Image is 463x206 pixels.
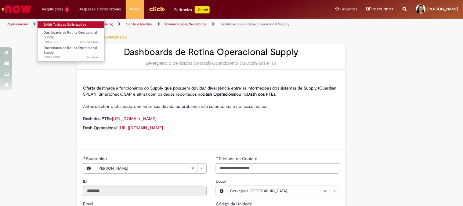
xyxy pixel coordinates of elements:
[188,164,197,173] abbr: Limpar campo Favorecido
[38,45,105,58] a: Aberto R13563853 : Dashboards de Rotina Operacional Supply
[37,18,105,62] ul: Requisições
[44,55,99,60] span: R13563853
[5,19,304,30] ul: Trilhas de página
[79,6,121,12] span: Despesas Corporativas
[80,40,99,44] time: 28/09/2025 07:19:32
[126,22,152,27] a: Gente e Gestão
[44,46,97,55] span: Dashboards de Rotina Operacional Supply
[175,6,210,13] div: Padroniza
[38,29,105,42] a: Aberto R13573677 : Dashboards de Rotina Operacional Supply
[38,21,105,28] a: Exibir Todas as Solicitações
[83,156,86,159] span: Obrigatório Preenchido
[195,6,210,13] p: +GenAi
[86,55,99,60] time: 24/09/2025 16:02:18
[94,164,206,173] a: [PERSON_NAME]Limpar campo Favorecido
[119,125,163,131] a: [URL][DOMAIN_NAME]
[149,4,165,13] img: click_logo_yellow_360x200.png
[83,60,339,66] div: Divergência de dados do Dash Operacional ou Dash dos PTEs
[83,178,88,184] label: Somente leitura - ID
[7,22,28,27] a: Página inicial
[80,40,99,44] span: um dia atrás
[83,164,94,173] button: Favorecido, Visualizar este registro Maria Helen Beatriz Rodrigues Da Fonseca
[83,104,268,109] span: Antes de abrir o chamado, confira se sua dúvida ou problema não se encontram no nosso manual
[1,3,32,15] img: ServiceNow
[44,40,99,45] span: R13573677
[220,22,290,27] a: Dashboards de Rotina Operacional Supply
[83,47,339,57] h2: Dashboards de Rotina Operacional Supply
[83,125,118,131] strong: Dash Operacional:
[428,6,458,12] span: [PERSON_NAME]
[216,186,227,196] button: Local, Visualizar este registro Cervejaria Pernambuco
[83,35,127,40] span: Adicionar a Favoritos
[44,30,97,40] span: Dashboards de Rotina Operacional Supply
[83,186,207,196] input: ID
[97,164,191,173] span: [PERSON_NAME]
[165,22,207,27] a: Comunicação/Relatórios
[247,91,276,97] strong: Dash dos PTEs.
[86,55,99,60] span: 5d atrás
[230,186,324,196] span: Cervejaria [GEOGRAPHIC_DATA]
[130,6,140,12] span: More
[372,6,394,12] span: Rascunhos
[367,6,394,12] a: Rascunhos
[83,116,112,121] strong: Dash dos PTEs:
[216,178,227,184] span: Local
[216,156,219,159] span: Obrigatório Preenchido
[341,6,357,12] span: Favoritos
[83,85,337,97] span: Oferta destinada a funcionários do Supply que possuem dúvida/ divergência entre as informações do...
[216,163,339,174] input: Telefone de Contato
[219,156,259,161] span: Telefone de Contato
[112,116,156,121] a: [URL][DOMAIN_NAME]
[42,6,63,12] span: Requisições
[64,7,70,12] span: 2
[203,91,236,97] strong: Dash Operacional
[321,186,330,196] abbr: Limpar campo Local
[86,156,108,161] span: Favorecido, Maria Helen Beatriz Rodrigues Da Fonseca
[227,186,339,196] a: Cervejaria [GEOGRAPHIC_DATA]Limpar campo Local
